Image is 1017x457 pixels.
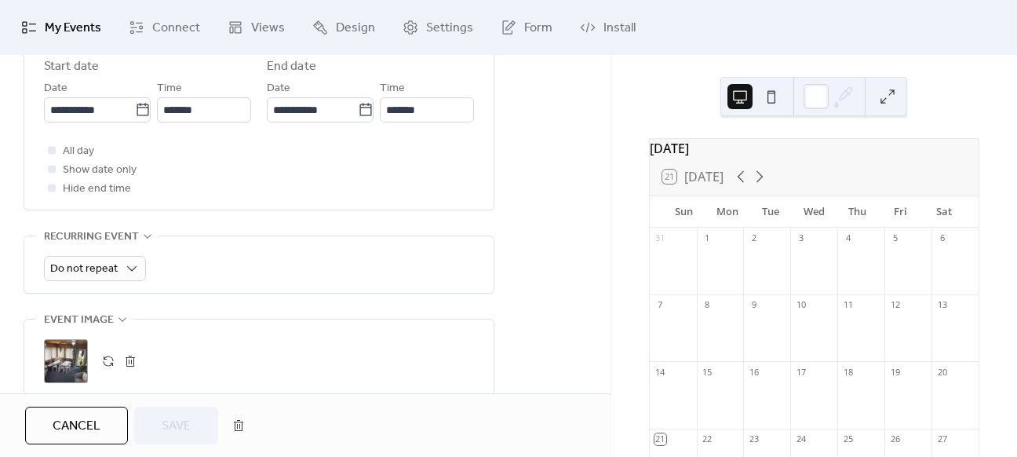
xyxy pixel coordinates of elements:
[654,299,666,311] div: 7
[650,139,979,158] div: [DATE]
[44,79,67,98] span: Date
[889,366,901,378] div: 19
[44,228,139,247] span: Recurring event
[936,299,948,311] div: 13
[793,196,836,228] div: Wed
[44,339,88,383] div: ;
[654,433,666,445] div: 21
[45,19,101,38] span: My Events
[152,19,200,38] span: Connect
[749,196,792,228] div: Tue
[889,299,901,311] div: 12
[662,196,705,228] div: Sun
[842,366,854,378] div: 18
[157,79,182,98] span: Time
[267,57,316,76] div: End date
[748,232,760,244] div: 2
[25,407,128,444] button: Cancel
[702,299,713,311] div: 8
[267,79,290,98] span: Date
[63,142,94,161] span: All day
[251,19,285,38] span: Views
[795,433,807,445] div: 24
[705,196,749,228] div: Mon
[380,79,405,98] span: Time
[702,433,713,445] div: 22
[836,196,879,228] div: Thu
[603,19,636,38] span: Install
[842,433,854,445] div: 25
[117,6,212,49] a: Connect
[524,19,552,38] span: Form
[216,6,297,49] a: Views
[654,366,666,378] div: 14
[842,299,854,311] div: 11
[53,417,100,436] span: Cancel
[748,366,760,378] div: 16
[936,232,948,244] div: 6
[654,232,666,244] div: 31
[842,232,854,244] div: 4
[426,19,473,38] span: Settings
[795,299,807,311] div: 10
[795,232,807,244] div: 3
[568,6,647,49] a: Install
[63,161,137,180] span: Show date only
[44,311,114,330] span: Event image
[923,196,966,228] div: Sat
[336,19,375,38] span: Design
[889,232,901,244] div: 5
[879,196,922,228] div: Fri
[9,6,113,49] a: My Events
[795,366,807,378] div: 17
[489,6,564,49] a: Form
[702,366,713,378] div: 15
[936,433,948,445] div: 27
[301,6,387,49] a: Design
[50,258,118,280] span: Do not repeat
[748,433,760,445] div: 23
[936,366,948,378] div: 20
[44,57,99,76] div: Start date
[702,232,713,244] div: 1
[889,433,901,445] div: 26
[63,180,131,199] span: Hide end time
[748,299,760,311] div: 9
[391,6,485,49] a: Settings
